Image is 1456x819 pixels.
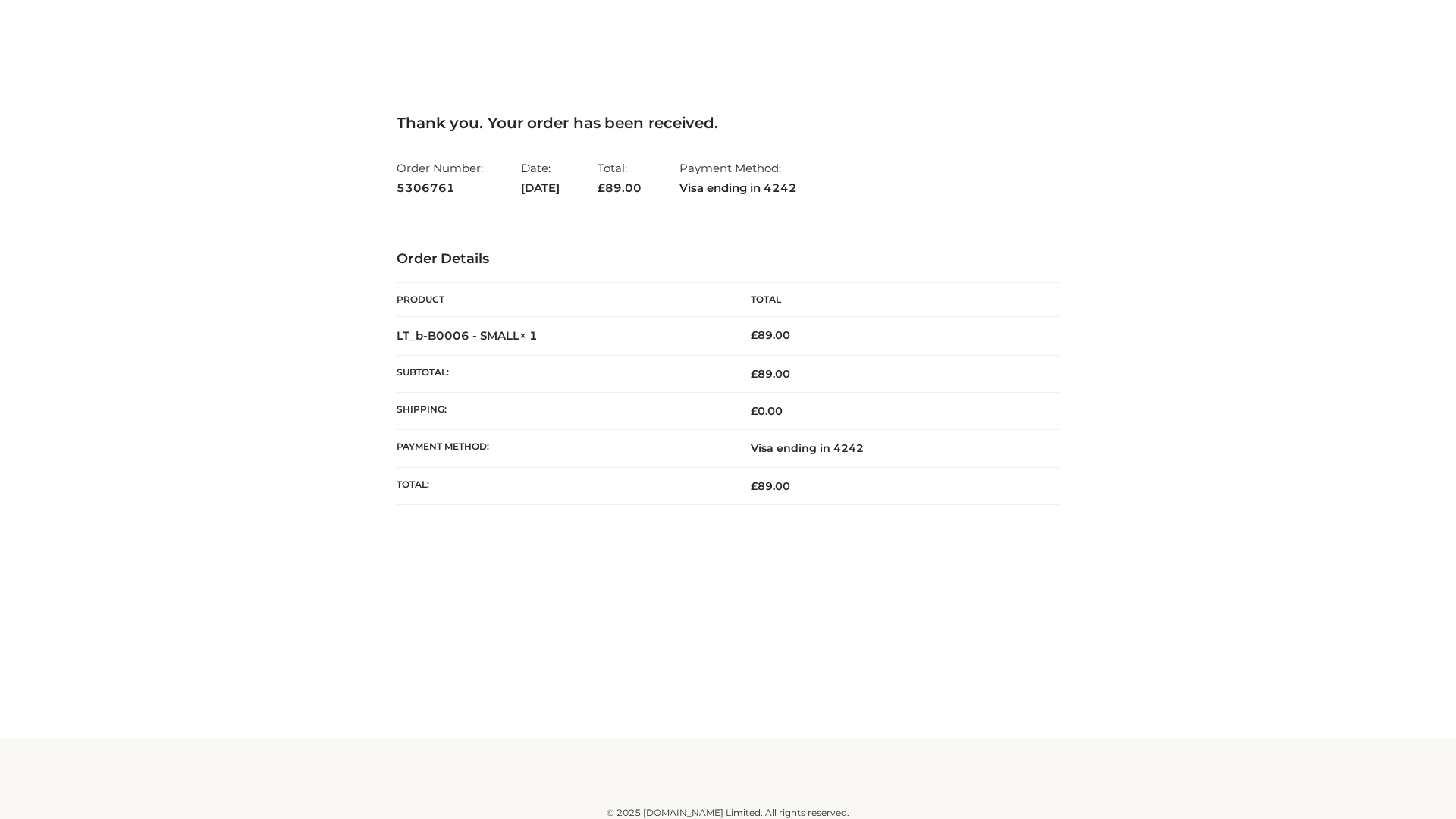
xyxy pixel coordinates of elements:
strong: LT_b-B0006 - SMALL [397,328,538,343]
th: Total [728,283,1059,317]
span: 89.00 [598,180,642,195]
th: Product [397,283,728,317]
strong: × 1 [519,328,538,343]
span: £ [751,404,758,418]
li: Order Number: [397,155,483,201]
h3: Order Details [397,251,1059,268]
li: Date: [521,155,560,201]
th: Payment method: [397,430,728,467]
strong: Visa ending in 4242 [679,178,797,198]
span: £ [751,479,758,493]
strong: 5306761 [397,178,483,198]
span: £ [751,328,758,342]
span: £ [751,367,758,381]
bdi: 89.00 [751,328,790,342]
h3: Thank you. Your order has been received. [397,114,1059,132]
th: Shipping: [397,393,728,430]
li: Payment Method: [679,155,797,201]
th: Subtotal: [397,355,728,392]
th: Total: [397,467,728,504]
strong: [DATE] [521,178,560,198]
li: Total: [598,155,642,201]
span: 89.00 [751,479,790,493]
td: Visa ending in 4242 [728,430,1059,467]
bdi: 0.00 [751,404,783,418]
span: £ [598,180,605,195]
span: 89.00 [751,367,790,381]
